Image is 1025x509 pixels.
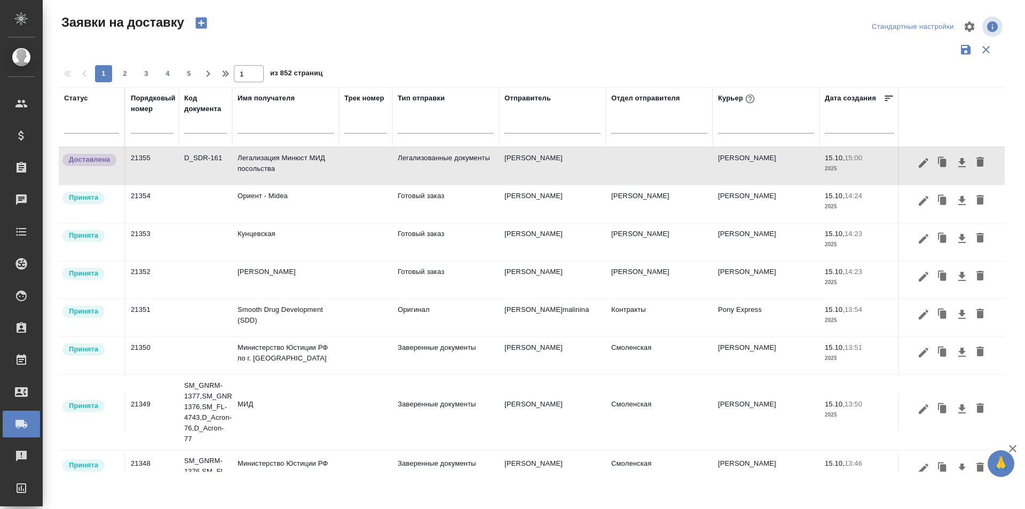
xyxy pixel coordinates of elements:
[69,192,98,203] p: Принята
[825,315,894,326] p: 2025
[933,153,953,173] button: Клонировать
[825,469,894,480] p: 2025
[125,147,179,185] td: 21355
[392,147,499,185] td: Легализованные документы
[956,40,976,60] button: Сохранить фильтры
[344,93,384,104] div: Трек номер
[971,229,989,249] button: Удалить
[869,19,957,35] div: split button
[159,68,176,79] span: 4
[398,93,445,104] div: Тип отправки
[825,201,894,212] p: 2025
[392,299,499,336] td: Оригинал
[971,342,989,363] button: Удалить
[825,154,845,162] p: 15.10,
[976,40,996,60] button: Сбросить фильтры
[971,458,989,479] button: Удалить
[933,458,953,479] button: Клонировать
[825,343,845,351] p: 15.10,
[914,153,933,173] button: Редактировать
[933,304,953,325] button: Клонировать
[845,306,862,314] p: 13:54
[914,342,933,363] button: Редактировать
[61,267,119,281] div: Курьер назначен
[232,147,339,185] td: Легализация Минюст МИД посольства
[845,154,862,162] p: 15:00
[845,459,862,467] p: 13:46
[953,304,971,325] button: Скачать
[606,299,713,336] td: Контракты
[606,394,713,431] td: Смоленская
[611,93,680,104] div: Отдел отправителя
[845,268,862,276] p: 14:23
[953,342,971,363] button: Скачать
[392,453,499,490] td: Заверенные документы
[61,399,119,413] div: Курьер назначен
[61,191,119,205] div: Курьер назначен
[499,147,606,185] td: [PERSON_NAME]
[845,230,862,238] p: 14:23
[125,299,179,336] td: 21351
[69,460,98,471] p: Принята
[188,14,214,32] button: Создать
[914,458,933,479] button: Редактировать
[131,93,176,114] div: Порядковый номер
[499,299,606,336] td: [PERSON_NAME]malinina
[125,453,179,490] td: 21348
[61,342,119,357] div: Курьер назначен
[125,261,179,299] td: 21352
[606,185,713,223] td: [PERSON_NAME]
[825,230,845,238] p: 15.10,
[933,399,953,419] button: Клонировать
[953,191,971,211] button: Скачать
[232,299,339,336] td: Smooth Drug Development (SDD)
[988,450,1014,477] button: 🙏
[270,67,322,82] span: из 852 страниц
[232,223,339,261] td: Кунцевская
[953,399,971,419] button: Скачать
[392,261,499,299] td: Готовый заказ
[69,344,98,355] p: Принята
[180,65,198,82] button: 5
[392,337,499,374] td: Заверенные документы
[845,343,862,351] p: 13:51
[606,223,713,261] td: [PERSON_NAME]
[69,306,98,317] p: Принята
[825,353,894,364] p: 2025
[825,306,845,314] p: 15.10,
[499,261,606,299] td: [PERSON_NAME]
[933,342,953,363] button: Клонировать
[713,185,819,223] td: [PERSON_NAME]
[61,153,119,167] div: Документы доставлены, фактическая дата доставки проставиться автоматически
[125,394,179,431] td: 21349
[184,93,227,114] div: Код документа
[933,229,953,249] button: Клонировать
[971,267,989,287] button: Удалить
[971,304,989,325] button: Удалить
[718,92,757,106] div: Курьер
[138,68,155,79] span: 3
[933,191,953,211] button: Клонировать
[825,93,876,104] div: Дата создания
[138,65,155,82] button: 3
[971,153,989,173] button: Удалить
[499,185,606,223] td: [PERSON_NAME]
[61,304,119,319] div: Курьер назначен
[914,229,933,249] button: Редактировать
[825,268,845,276] p: 15.10,
[713,453,819,490] td: [PERSON_NAME]
[179,450,232,493] td: SM_GNRM-1376,SM_FL-4743
[232,337,339,374] td: Министерство Юстиции РФ по г. [GEOGRAPHIC_DATA]
[713,223,819,261] td: [PERSON_NAME]
[392,394,499,431] td: Заверенные документы
[499,453,606,490] td: [PERSON_NAME]
[953,229,971,249] button: Скачать
[499,337,606,374] td: [PERSON_NAME]
[116,68,133,79] span: 2
[179,375,232,450] td: SM_GNRM-1377,SM_GNRM-1376,SM_FL-4743,D_Acron-76,D_Acron-77
[499,223,606,261] td: [PERSON_NAME]
[125,223,179,261] td: 21353
[825,163,894,174] p: 2025
[125,185,179,223] td: 21354
[159,65,176,82] button: 4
